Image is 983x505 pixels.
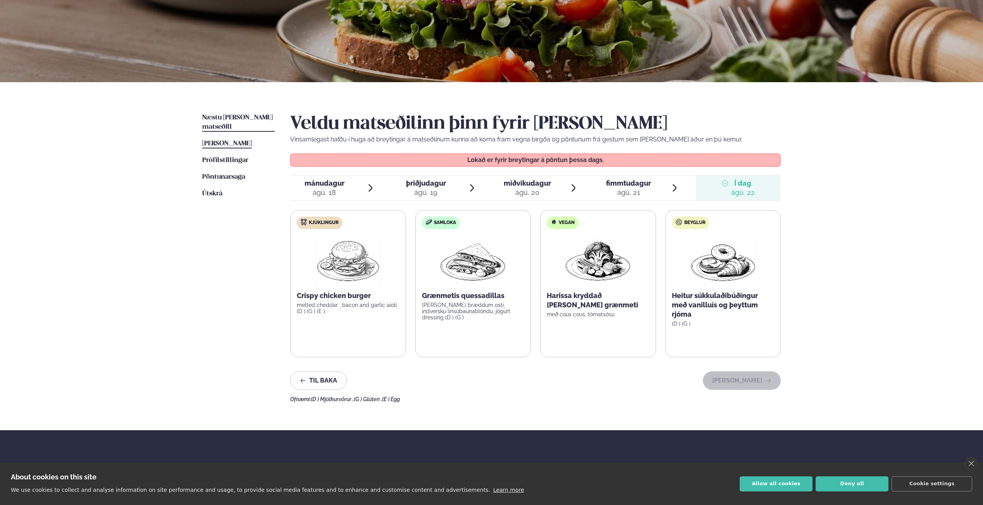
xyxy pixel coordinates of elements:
span: (D ) Mjólkurvörur , [311,396,354,402]
p: Crispy chicken burger [297,291,399,300]
button: Til baka [290,371,347,390]
button: Deny all [816,476,888,491]
strong: About cookies on this site [11,473,96,481]
p: (D ) (G ) [672,321,775,327]
span: (E ) Egg [382,396,400,402]
span: Beyglur [684,220,706,226]
a: Næstu [PERSON_NAME] matseðill [202,113,275,132]
span: Vegan [559,220,575,226]
img: Vegan.svg [551,219,557,225]
div: ágú. 20 [504,188,551,197]
img: Croissant.png [689,235,757,285]
div: ágú. 22 [731,188,755,197]
a: [PERSON_NAME] [202,139,252,148]
p: Heitur súkkulaðibúðingur með vanilluís og þeyttum rjóma [672,291,775,319]
span: Prófílstillingar [202,157,248,164]
span: Útskrá [202,190,222,197]
span: (G ) Glúten , [354,396,382,402]
a: Pöntunarsaga [202,172,245,182]
span: Pöntunarsaga [202,174,245,180]
span: þriðjudagur [406,179,446,187]
p: melted cheddar , bacon and garlic aioli (D ) (G ) (E ) [297,302,399,314]
img: Hamburger.png [314,235,382,285]
button: Allow all cookies [740,476,813,491]
span: Samloka [434,220,456,226]
span: fimmtudagur [606,179,651,187]
div: Ofnæmi: [290,396,781,402]
img: Vegan.png [564,235,632,285]
span: miðvikudagur [504,179,551,187]
p: Lokað er fyrir breytingar á pöntun þessa dags. [298,157,773,163]
a: Learn more [493,487,524,493]
div: ágú. 18 [305,188,344,197]
span: Kjúklingur [309,220,339,226]
div: ágú. 21 [606,188,651,197]
p: með cous cous, tómatsósu [547,311,649,317]
div: ágú. 19 [406,188,446,197]
button: [PERSON_NAME] [703,371,781,390]
p: We use cookies to collect and analyse information on site performance and usage, to provide socia... [11,487,490,493]
a: Prófílstillingar [202,156,248,165]
a: close [965,457,978,470]
span: [PERSON_NAME] [202,140,252,147]
img: chicken.svg [301,219,307,225]
img: sandwich-new-16px.svg [426,219,432,225]
button: Cookie settings [892,476,972,491]
img: Quesadilla.png [439,235,507,285]
span: Í dag [731,179,755,188]
img: bagle-new-16px.svg [676,219,682,225]
p: Harissa kryddað [PERSON_NAME] grænmeti [547,291,649,310]
p: Grænmetis quessadillas [422,291,525,300]
span: Hafðu samband [590,461,649,477]
span: mánudagur [305,179,344,187]
p: Vinsamlegast hafðu í huga að breytingar á matseðlinum kunna að koma fram vegna birgða og pöntunum... [290,135,781,144]
a: Útskrá [202,189,222,198]
p: [PERSON_NAME] bræddum osti, indversku linsubaunablöndu, jógúrt dressing (D ) (G ) [422,302,525,321]
span: Næstu [PERSON_NAME] matseðill [202,114,273,130]
h2: Veldu matseðilinn þinn fyrir [PERSON_NAME] [290,113,781,135]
